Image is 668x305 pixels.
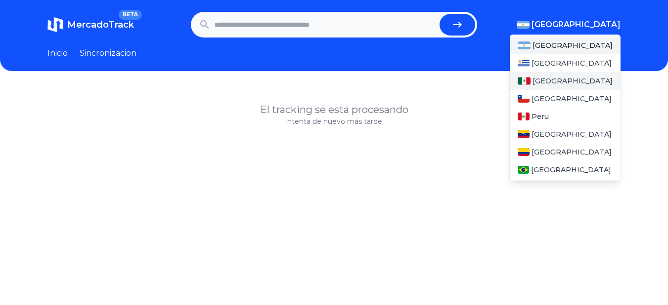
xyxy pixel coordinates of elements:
[532,147,612,157] span: [GEOGRAPHIC_DATA]
[510,143,621,161] a: Colombia[GEOGRAPHIC_DATA]
[531,165,611,175] span: [GEOGRAPHIC_DATA]
[532,94,612,104] span: [GEOGRAPHIC_DATA]
[47,116,621,126] p: Intenta de nuevo más tarde.
[510,37,621,54] a: Argentina[GEOGRAPHIC_DATA]
[518,59,530,67] img: Uruguay
[80,47,136,59] a: Sincronizacion
[532,19,621,31] span: [GEOGRAPHIC_DATA]
[532,112,549,121] span: Peru
[47,17,134,33] a: MercadoTrackBETA
[533,40,613,50] span: [GEOGRAPHIC_DATA]
[510,54,621,72] a: Uruguay[GEOGRAPHIC_DATA]
[47,47,68,59] a: Inicio
[517,19,621,31] button: [GEOGRAPHIC_DATA]
[518,148,530,156] img: Colombia
[518,77,531,85] img: Mexico
[510,125,621,143] a: Venezuela[GEOGRAPHIC_DATA]
[518,113,530,120] img: Peru
[47,103,621,116] h1: El tracking se esta procesando
[119,10,142,20] span: BETA
[532,129,612,139] span: [GEOGRAPHIC_DATA]
[518,166,529,174] img: Brasil
[510,108,621,125] a: PeruPeru
[517,21,530,29] img: Argentina
[67,19,134,30] span: MercadoTrack
[532,58,612,68] span: [GEOGRAPHIC_DATA]
[518,95,530,103] img: Chile
[510,90,621,108] a: Chile[GEOGRAPHIC_DATA]
[47,17,63,33] img: MercadoTrack
[518,41,531,49] img: Argentina
[510,161,621,179] a: Brasil[GEOGRAPHIC_DATA]
[533,76,613,86] span: [GEOGRAPHIC_DATA]
[518,130,530,138] img: Venezuela
[510,72,621,90] a: Mexico[GEOGRAPHIC_DATA]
